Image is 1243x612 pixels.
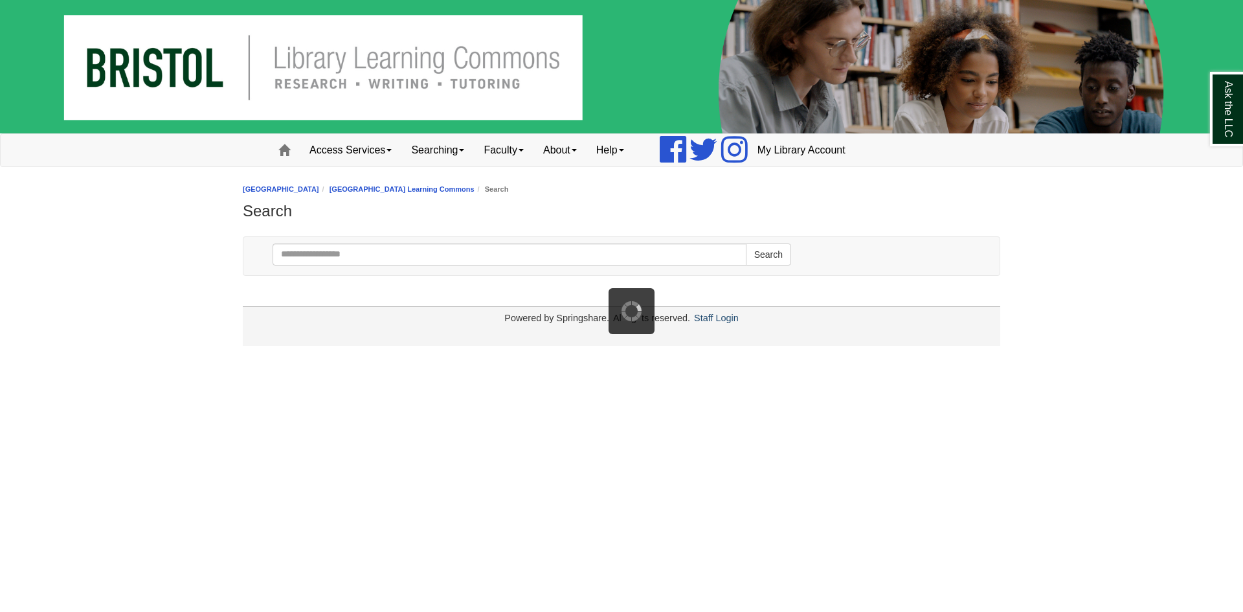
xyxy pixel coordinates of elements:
[746,244,791,266] button: Search
[401,134,474,166] a: Searching
[243,202,1000,220] h1: Search
[502,313,611,323] div: Powered by Springshare.
[621,301,642,321] img: Working...
[243,183,1000,196] nav: breadcrumb
[533,134,587,166] a: About
[243,185,319,193] a: [GEOGRAPHIC_DATA]
[694,313,739,323] a: Staff Login
[748,134,855,166] a: My Library Account
[330,185,475,193] a: [GEOGRAPHIC_DATA] Learning Commons
[474,134,533,166] a: Faculty
[300,134,401,166] a: Access Services
[587,134,634,166] a: Help
[475,183,509,196] li: Search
